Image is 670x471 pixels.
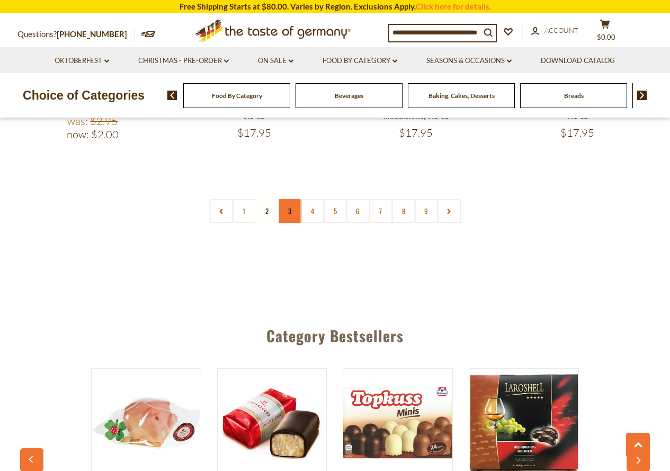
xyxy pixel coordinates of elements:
[278,199,301,223] a: 3
[323,55,397,67] a: Food By Category
[323,199,347,223] a: 5
[335,92,363,100] a: Beverages
[369,199,392,223] a: 7
[597,33,615,41] span: $0.00
[560,126,594,139] span: $17.95
[67,128,89,141] label: Now:
[57,29,127,39] a: [PHONE_NUMBER]
[90,114,118,128] span: $2.95
[414,199,438,223] a: 9
[237,126,271,139] span: $17.95
[67,114,88,128] label: Was:
[346,199,370,223] a: 6
[426,55,512,67] a: Seasons & Occasions
[258,55,293,67] a: On Sale
[399,126,433,139] span: $17.95
[212,92,262,100] a: Food By Category
[167,91,177,100] img: previous arrow
[218,384,327,462] img: Niederegger
[55,55,109,67] a: Oktoberfest
[20,312,650,355] div: Category Bestsellers
[138,55,229,67] a: Christmas - PRE-ORDER
[637,91,647,100] img: next arrow
[544,26,578,34] span: Account
[589,19,621,46] button: $0.00
[428,92,495,100] a: Baking, Cakes, Desserts
[17,28,135,41] p: Questions?
[343,387,452,458] img: Topkuss Chocolate Marshmallow Kisses Mini Assortment 32 pc. 9.4 oz
[232,199,256,223] a: 1
[91,128,119,141] span: $2.00
[391,199,415,223] a: 8
[541,55,615,67] a: Download Catalog
[416,2,491,11] a: Click here for details.
[300,199,324,223] a: 4
[531,25,578,37] a: Account
[564,92,584,100] a: Breads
